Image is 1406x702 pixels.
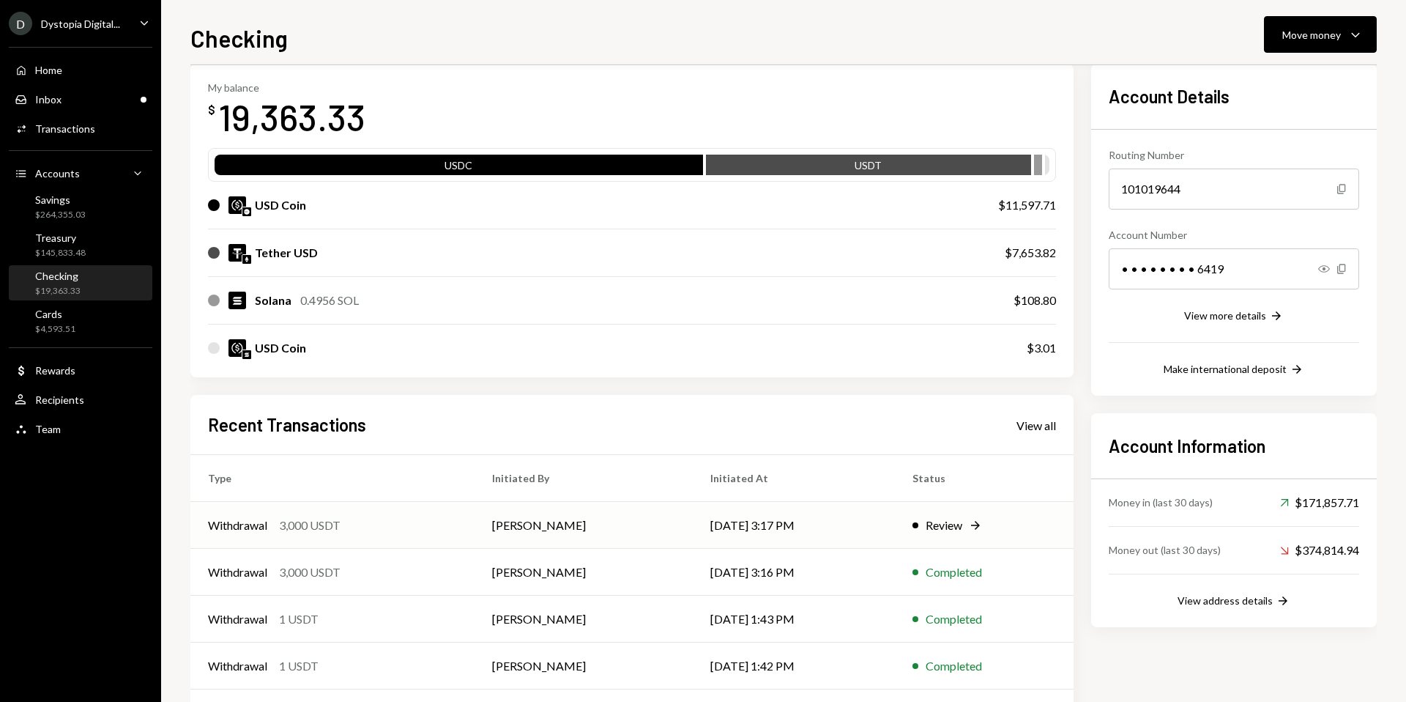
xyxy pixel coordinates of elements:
[9,265,152,300] a: Checking$19,363.33
[1280,494,1359,511] div: $171,857.71
[895,455,1074,502] th: Status
[35,93,62,106] div: Inbox
[279,657,319,675] div: 1 USDT
[9,357,152,383] a: Rewards
[9,115,152,141] a: Transactions
[1109,84,1359,108] h2: Account Details
[1184,309,1266,322] div: View more details
[926,657,982,675] div: Completed
[208,103,215,117] div: $
[475,549,693,596] td: [PERSON_NAME]
[9,160,152,186] a: Accounts
[1164,362,1304,378] button: Make international deposit
[242,207,251,216] img: base-mainnet
[9,12,32,35] div: D
[242,255,251,264] img: ethereum-mainnet
[35,285,81,298] div: $19,363.33
[35,364,75,377] div: Rewards
[300,292,359,309] div: 0.4956 SOL
[208,413,366,437] h2: Recent Transactions
[9,56,152,83] a: Home
[693,549,895,596] td: [DATE] 3:16 PM
[35,308,75,320] div: Cards
[1109,495,1213,510] div: Money in (last 30 days)
[998,196,1056,214] div: $11,597.71
[9,189,152,224] a: Savings$264,355.03
[215,158,703,178] div: USDC
[35,209,86,221] div: $264,355.03
[35,394,84,406] div: Recipients
[1109,227,1359,243] div: Account Number
[693,643,895,690] td: [DATE] 1:42 PM
[1184,308,1284,325] button: View more details
[279,564,341,581] div: 3,000 USDT
[255,244,318,262] div: Tether USD
[693,596,895,643] td: [DATE] 1:43 PM
[9,386,152,413] a: Recipients
[190,23,288,53] h1: Checking
[1016,417,1056,433] a: View all
[208,564,267,581] div: Withdrawal
[1282,27,1341,43] div: Move money
[255,196,306,214] div: USD Coin
[35,167,80,180] div: Accounts
[228,339,246,357] img: USDC
[926,564,982,581] div: Completed
[1109,542,1221,558] div: Money out (last 30 days)
[35,64,62,76] div: Home
[693,455,895,502] th: Initiated At
[1109,248,1359,289] div: • • • • • • • • 6419
[693,502,895,549] td: [DATE] 3:17 PM
[242,350,251,359] img: solana-mainnet
[1264,16,1377,53] button: Move money
[1164,363,1287,375] div: Make international deposit
[475,455,693,502] th: Initiated By
[475,643,693,690] td: [PERSON_NAME]
[926,517,962,534] div: Review
[255,292,291,309] div: Solana
[218,94,365,140] div: 19,363.33
[9,303,152,339] a: Cards$4,593.51
[926,610,982,628] div: Completed
[475,502,693,549] td: [PERSON_NAME]
[190,455,475,502] th: Type
[1016,418,1056,433] div: View all
[41,18,120,30] div: Dystopia Digital...
[35,122,95,135] div: Transactions
[1109,434,1359,458] h2: Account Information
[228,292,246,309] img: SOL
[1178,594,1290,610] button: View address details
[35,232,86,244] div: Treasury
[228,196,246,214] img: USDC
[1109,147,1359,163] div: Routing Number
[279,517,341,534] div: 3,000 USDT
[208,610,267,628] div: Withdrawal
[35,323,75,336] div: $4,593.51
[1178,594,1273,607] div: View address details
[255,339,306,357] div: USD Coin
[208,517,267,534] div: Withdrawal
[279,610,319,628] div: 1 USDT
[35,247,86,259] div: $145,833.48
[208,657,267,675] div: Withdrawal
[35,193,86,206] div: Savings
[9,86,152,112] a: Inbox
[706,158,1031,178] div: USDT
[9,227,152,262] a: Treasury$145,833.48
[475,596,693,643] td: [PERSON_NAME]
[1280,542,1359,559] div: $374,814.94
[9,415,152,442] a: Team
[228,244,246,262] img: USDT
[1013,292,1056,309] div: $108.80
[35,270,81,282] div: Checking
[1027,339,1056,357] div: $3.01
[1109,169,1359,210] div: 101019644
[35,423,61,435] div: Team
[1005,244,1056,262] div: $7,653.82
[208,81,365,94] div: My balance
